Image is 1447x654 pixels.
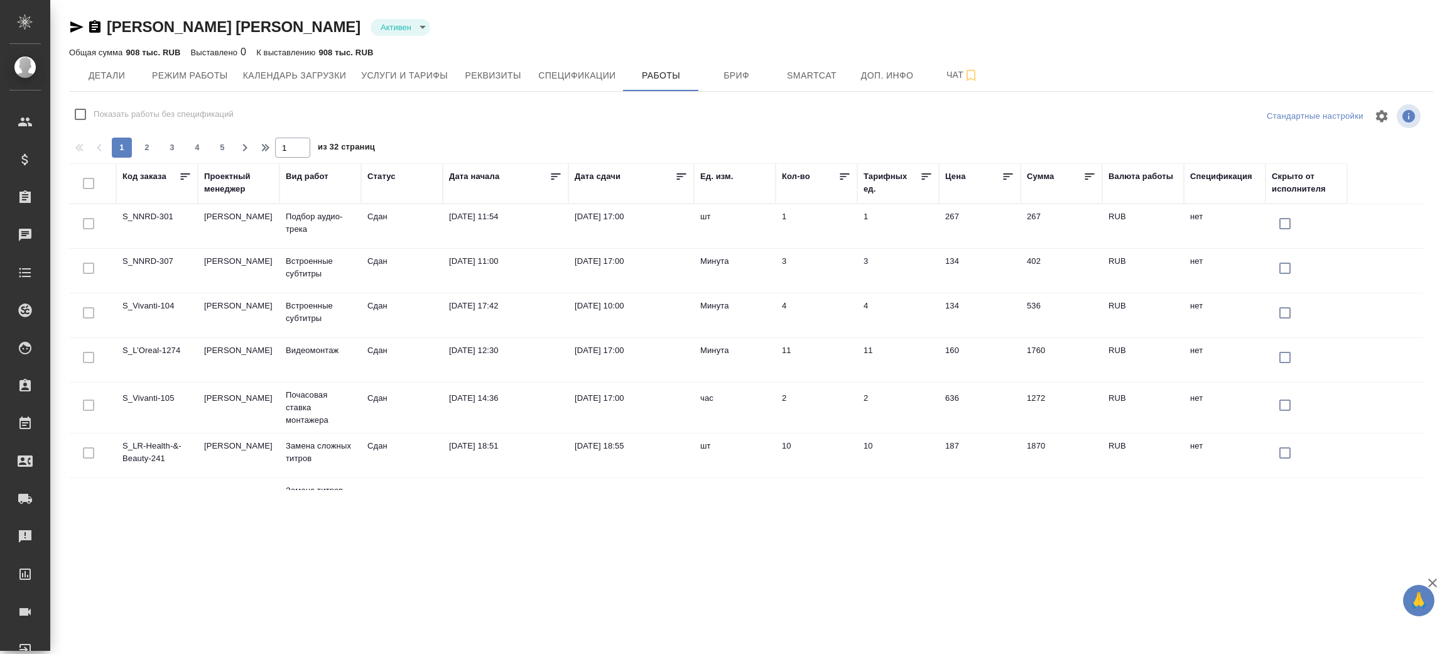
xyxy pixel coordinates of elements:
[939,338,1021,382] td: 160
[94,108,234,121] span: Показать работы без спецификаций
[162,138,182,158] button: 3
[187,141,207,154] span: 4
[1102,338,1184,382] td: RUB
[443,386,568,430] td: [DATE] 14:36
[377,22,415,33] button: Активен
[286,440,355,465] p: Замена сложных титров
[1102,249,1184,293] td: RUB
[568,433,694,477] td: [DATE] 18:55
[1408,587,1429,614] span: 🙏
[1021,204,1102,248] td: 267
[1021,386,1102,430] td: 1272
[857,68,918,84] span: Доп. инфо
[286,210,355,236] p: Подбор аудио-трека
[776,249,857,293] td: 3
[857,249,939,293] td: 3
[1184,338,1265,382] td: нет
[162,141,182,154] span: 3
[463,68,523,84] span: Реквизиты
[318,139,375,158] span: из 32 страниц
[694,386,776,430] td: час
[568,338,694,382] td: [DATE] 17:00
[707,68,767,84] span: Бриф
[212,138,232,158] button: 5
[538,68,615,84] span: Спецификации
[1102,204,1184,248] td: RUB
[1021,433,1102,477] td: 1870
[864,170,920,195] div: Тарифных ед.
[198,386,279,430] td: [PERSON_NAME]
[568,293,694,337] td: [DATE] 10:00
[198,433,279,477] td: [PERSON_NAME]
[1021,293,1102,337] td: 536
[776,433,857,477] td: 10
[198,338,279,382] td: [PERSON_NAME]
[1021,338,1102,382] td: 1760
[286,389,355,427] p: Почасовая ставка монтажера
[1021,481,1102,525] td: 670
[256,48,318,57] p: К выставлению
[1264,107,1367,126] div: split button
[116,338,198,382] td: S_L’Oreal-1274
[1021,249,1102,293] td: 402
[361,433,443,477] td: Сдан
[443,204,568,248] td: [DATE] 11:54
[137,138,157,158] button: 2
[568,481,694,525] td: [DATE] 12:00
[286,170,328,183] div: Вид работ
[857,386,939,430] td: 2
[568,249,694,293] td: [DATE] 17:00
[443,433,568,477] td: [DATE] 18:51
[857,204,939,248] td: 1
[116,293,198,337] td: S_Vivanti-104
[198,249,279,293] td: [PERSON_NAME]
[1184,481,1265,525] td: нет
[443,293,568,337] td: [DATE] 17:42
[575,170,621,183] div: Дата сдачи
[694,204,776,248] td: шт
[198,481,279,525] td: [PERSON_NAME]
[116,204,198,248] td: S_NNRD-301
[107,18,360,35] a: [PERSON_NAME] [PERSON_NAME]
[782,170,810,183] div: Кол-во
[1102,386,1184,430] td: RUB
[286,300,355,325] p: Встроенные субтитры
[1184,433,1265,477] td: нет
[776,338,857,382] td: 11
[286,344,355,357] p: Видеомонтаж
[700,170,734,183] div: Ед. изм.
[1102,293,1184,337] td: RUB
[694,338,776,382] td: Минута
[116,249,198,293] td: S_NNRD-307
[1027,170,1054,183] div: Сумма
[443,481,568,525] td: [DATE] 12:09
[568,386,694,430] td: [DATE] 17:00
[631,68,691,84] span: Работы
[204,170,273,195] div: Проектный менеджер
[694,433,776,477] td: шт
[939,433,1021,477] td: 187
[69,19,84,35] button: Скопировать ссылку для ЯМессенджера
[939,204,1021,248] td: 267
[1397,104,1423,128] span: Посмотреть информацию
[69,48,126,57] p: Общая сумма
[198,204,279,248] td: [PERSON_NAME]
[857,481,939,525] td: 5
[1367,101,1397,131] span: Настроить таблицу
[776,481,857,525] td: 5
[191,48,241,57] p: Выставлено
[1184,249,1265,293] td: нет
[137,141,157,154] span: 2
[361,481,443,525] td: Сдан
[939,293,1021,337] td: 134
[857,293,939,337] td: 4
[1190,170,1252,183] div: Спецификация
[443,249,568,293] td: [DATE] 11:00
[945,170,966,183] div: Цена
[371,19,430,36] div: Активен
[694,293,776,337] td: Минута
[694,481,776,525] td: шт
[361,338,443,382] td: Сдан
[939,249,1021,293] td: 134
[361,293,443,337] td: Сдан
